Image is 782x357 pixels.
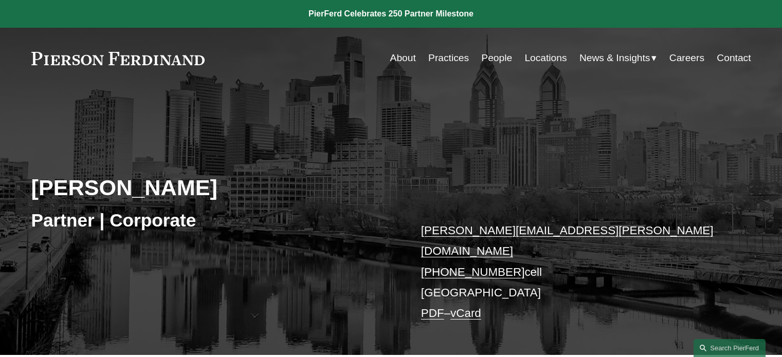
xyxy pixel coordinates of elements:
[31,209,391,232] h3: Partner | Corporate
[524,48,567,68] a: Locations
[694,339,766,357] a: Search this site
[450,307,481,320] a: vCard
[428,48,469,68] a: Practices
[579,48,657,68] a: folder dropdown
[390,48,416,68] a: About
[717,48,751,68] a: Contact
[421,224,714,257] a: [PERSON_NAME][EMAIL_ADDRESS][PERSON_NAME][DOMAIN_NAME]
[669,48,704,68] a: Careers
[421,220,721,324] p: cell [GEOGRAPHIC_DATA] –
[421,307,444,320] a: PDF
[579,49,650,67] span: News & Insights
[421,266,525,278] a: [PHONE_NUMBER]
[481,48,512,68] a: People
[31,174,391,201] h2: [PERSON_NAME]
